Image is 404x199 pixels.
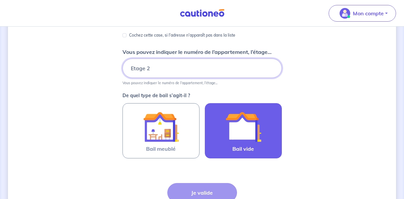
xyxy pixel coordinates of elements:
p: Vous pouvez indiquer le numéro de l’appartement, l’étage... [122,48,272,56]
p: Mon compte [353,9,384,17]
span: Bail meublé [146,145,176,153]
p: Cochez cette case, si l'adresse n'apparaît pas dans la liste [129,31,235,39]
span: Bail vide [232,145,254,153]
p: Vous pouvez indiquer le numéro de l’appartement, l’étage... [122,81,217,85]
img: Cautioneo [177,9,227,17]
input: Appartement 2 [122,59,282,78]
img: illu_account_valid_menu.svg [340,8,350,19]
img: illu_furnished_lease.svg [143,109,179,145]
img: illu_empty_lease.svg [225,109,261,145]
p: De quel type de bail s’agit-il ? [122,93,282,98]
button: illu_account_valid_menu.svgMon compte [329,5,396,22]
